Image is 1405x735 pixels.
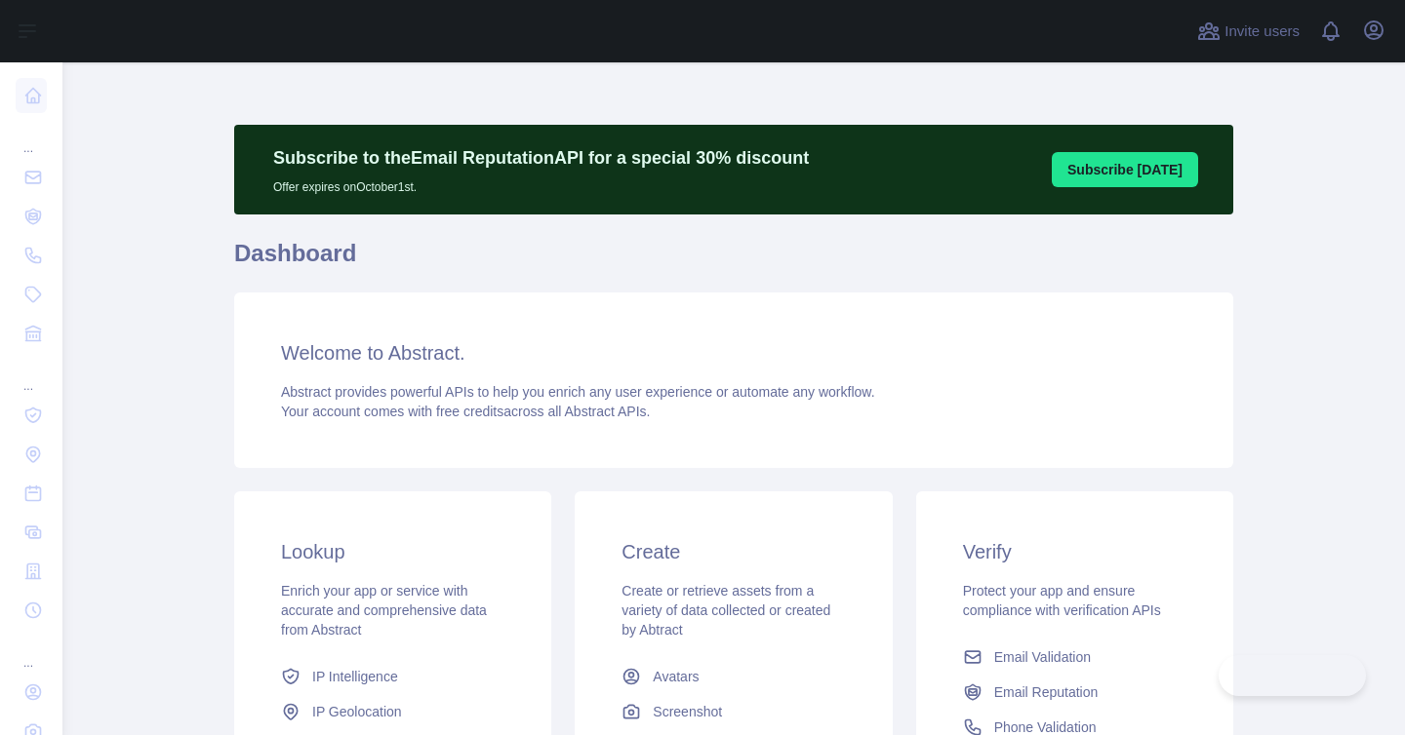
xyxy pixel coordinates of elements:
[955,639,1194,675] a: Email Validation
[281,538,504,565] h3: Lookup
[16,117,47,156] div: ...
[1193,16,1304,47] button: Invite users
[653,702,722,721] span: Screenshot
[273,172,809,195] p: Offer expires on October 1st.
[955,675,1194,710] a: Email Reputation
[653,667,699,686] span: Avatars
[622,583,830,638] span: Create or retrieve assets from a variety of data collected or created by Abtract
[1052,152,1198,187] button: Subscribe [DATE]
[281,583,487,638] span: Enrich your app or service with accurate and comprehensive data from Abstract
[312,702,402,721] span: IP Geolocation
[622,538,845,565] h3: Create
[994,682,1099,702] span: Email Reputation
[436,404,503,419] span: free credits
[963,583,1161,618] span: Protect your app and ensure compliance with verification APIs
[16,632,47,671] div: ...
[273,659,512,694] a: IP Intelligence
[281,404,650,419] span: Your account comes with across all Abstract APIs.
[281,339,1186,367] h3: Welcome to Abstract.
[312,667,398,686] span: IP Intelligence
[234,238,1233,285] h1: Dashboard
[281,384,875,400] span: Abstract provides powerful APIs to help you enrich any user experience or automate any workflow.
[1219,655,1366,696] iframe: Toggle Customer Support
[994,647,1091,667] span: Email Validation
[16,355,47,394] div: ...
[963,538,1186,565] h3: Verify
[614,659,853,694] a: Avatars
[273,694,512,729] a: IP Geolocation
[1224,20,1300,43] span: Invite users
[614,694,853,729] a: Screenshot
[273,144,809,172] p: Subscribe to the Email Reputation API for a special 30 % discount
